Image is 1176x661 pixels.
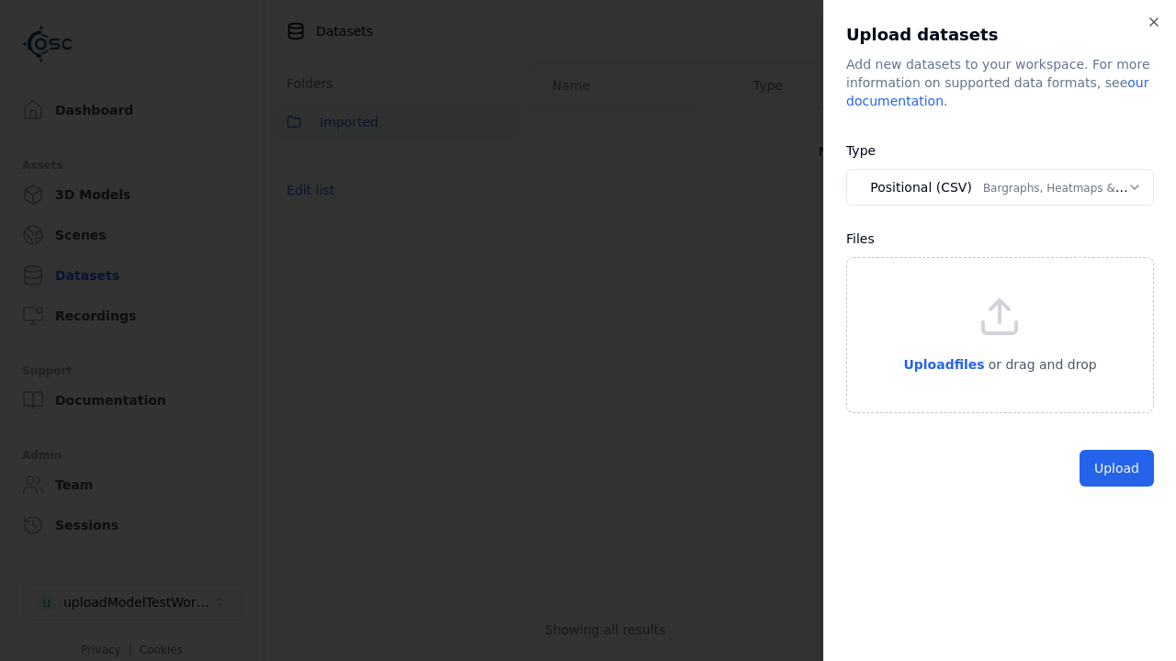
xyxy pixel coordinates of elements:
label: Files [846,231,875,246]
span: Upload files [903,357,984,372]
label: Type [846,143,876,158]
div: Add new datasets to your workspace. For more information on supported data formats, see . [846,55,1154,110]
h2: Upload datasets [846,22,1154,48]
p: or drag and drop [985,353,1097,375]
button: Upload [1080,450,1154,487]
